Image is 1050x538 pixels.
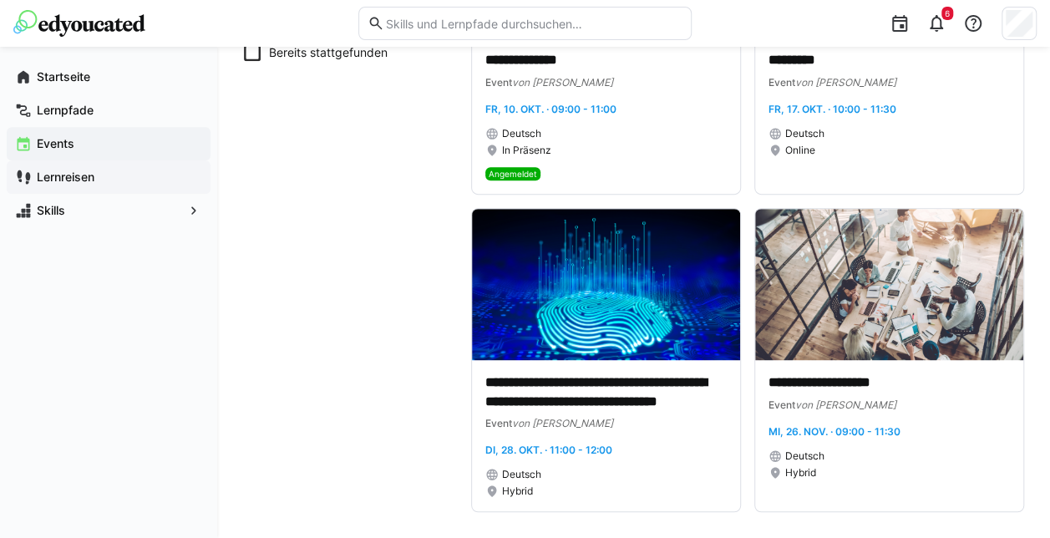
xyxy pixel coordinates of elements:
[472,209,740,360] img: image
[485,103,616,115] span: Fr, 10. Okt. · 09:00 - 11:00
[269,44,388,61] span: Bereits stattgefunden
[512,417,613,429] span: von [PERSON_NAME]
[485,417,512,429] span: Event
[502,127,541,140] span: Deutsch
[502,144,551,157] span: In Präsenz
[485,76,512,89] span: Event
[502,468,541,481] span: Deutsch
[795,398,896,411] span: von [PERSON_NAME]
[785,466,816,480] span: Hybrid
[785,449,824,463] span: Deutsch
[485,444,612,456] span: Di, 28. Okt. · 11:00 - 12:00
[768,425,900,438] span: Mi, 26. Nov. · 09:00 - 11:30
[785,144,815,157] span: Online
[785,127,824,140] span: Deutsch
[489,169,537,179] span: Angemeldet
[384,16,682,31] input: Skills und Lernpfade durchsuchen…
[768,103,896,115] span: Fr, 17. Okt. · 10:00 - 11:30
[768,76,795,89] span: Event
[502,485,533,498] span: Hybrid
[795,76,896,89] span: von [PERSON_NAME]
[755,209,1023,360] img: image
[512,76,613,89] span: von [PERSON_NAME]
[945,8,950,18] span: 6
[768,398,795,411] span: Event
